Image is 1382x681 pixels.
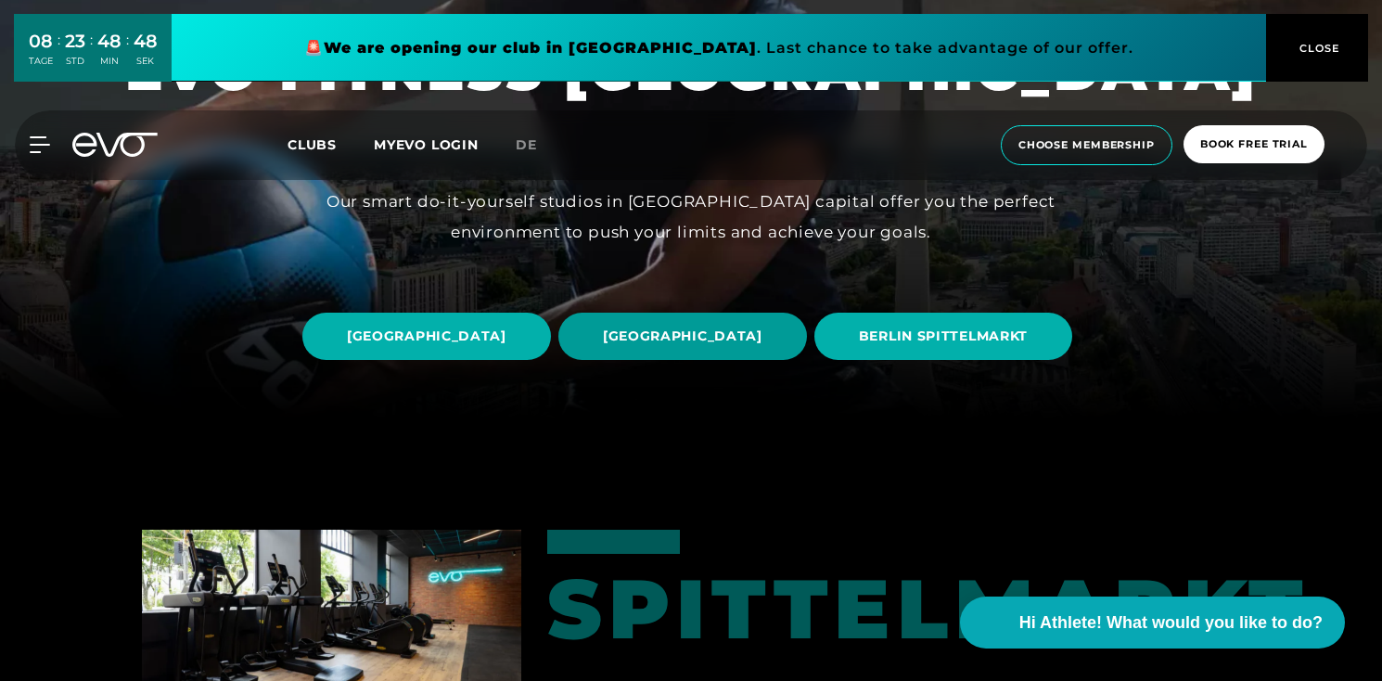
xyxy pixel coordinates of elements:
[374,136,479,153] a: MYEVO LOGIN
[960,597,1345,649] button: Hi Athlete! What would you like to do?
[126,30,129,79] div: :
[516,135,559,156] a: de
[302,299,558,374] a: [GEOGRAPHIC_DATA]
[97,28,122,55] div: 48
[814,299,1080,374] a: BERLIN SPITTELMARKT
[1178,125,1330,165] a: book free trial
[134,28,158,55] div: 48
[29,55,53,68] div: TAGE
[1266,14,1368,82] button: CLOSE
[1019,610,1323,636] span: Hi Athlete! What would you like to do?
[134,55,158,68] div: SEK
[288,136,337,153] span: Clubs
[558,299,814,374] a: [GEOGRAPHIC_DATA]
[516,136,537,153] span: de
[1018,137,1155,153] span: choose membership
[97,55,122,68] div: MIN
[90,30,93,79] div: :
[1200,136,1308,152] span: book free trial
[995,125,1178,165] a: choose membership
[1295,40,1340,57] span: CLOSE
[274,186,1108,247] div: Our smart do-it-yourself studios in [GEOGRAPHIC_DATA] capital offer you the perfect environment t...
[859,327,1028,346] span: BERLIN SPITTELMARKT
[603,327,762,346] span: [GEOGRAPHIC_DATA]
[58,30,60,79] div: :
[65,55,85,68] div: STD
[65,28,85,55] div: 23
[347,327,506,346] span: [GEOGRAPHIC_DATA]
[29,28,53,55] div: 08
[288,135,374,153] a: Clubs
